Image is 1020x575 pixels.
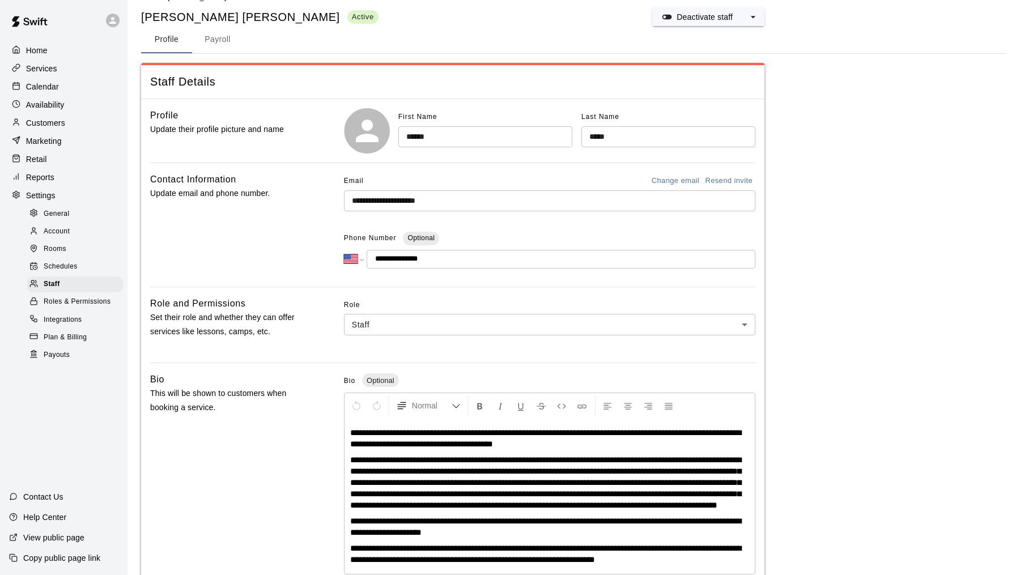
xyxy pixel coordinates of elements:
[552,395,571,416] button: Insert Code
[470,395,490,416] button: Format Bold
[23,532,84,543] p: View public page
[398,113,437,121] span: First Name
[27,311,127,329] a: Integrations
[27,224,123,240] div: Account
[141,10,379,25] div: [PERSON_NAME] [PERSON_NAME]
[27,241,127,258] a: Rooms
[27,330,123,346] div: Plan & Billing
[618,395,637,416] button: Center Align
[367,395,386,416] button: Redo
[27,294,123,310] div: Roles & Permissions
[27,223,127,240] a: Account
[27,293,127,311] a: Roles & Permissions
[27,347,123,363] div: Payouts
[26,190,56,201] p: Settings
[26,45,48,56] p: Home
[27,329,127,346] a: Plan & Billing
[362,376,398,385] span: Optional
[192,26,243,53] button: Payroll
[344,377,355,385] span: Bio
[344,314,755,335] div: Staff
[150,122,308,137] p: Update their profile picture and name
[412,400,452,411] span: Normal
[344,172,364,190] span: Email
[27,206,123,222] div: General
[649,172,703,190] button: Change email
[9,42,118,59] a: Home
[26,154,47,165] p: Retail
[581,113,619,121] span: Last Name
[347,395,366,416] button: Undo
[23,512,66,523] p: Help Center
[659,395,678,416] button: Justify Align
[27,205,127,223] a: General
[27,259,123,275] div: Schedules
[23,491,63,502] p: Contact Us
[598,395,617,416] button: Left Align
[347,12,379,22] span: Active
[9,114,118,131] a: Customers
[23,552,100,564] p: Copy public page link
[150,186,308,201] p: Update email and phone number.
[150,74,755,90] span: Staff Details
[44,296,110,308] span: Roles & Permissions
[407,234,435,242] span: Optional
[44,261,78,272] span: Schedules
[639,395,658,416] button: Right Align
[9,96,118,113] a: Availability
[150,310,308,339] p: Set their role and whether they can offer services like lessons, camps, etc.
[677,11,733,23] p: Deactivate staff
[141,26,192,53] button: Profile
[27,276,127,293] a: Staff
[44,244,66,255] span: Rooms
[491,395,510,416] button: Format Italics
[652,8,742,26] button: Deactivate staff
[572,395,592,416] button: Insert Link
[26,117,65,129] p: Customers
[344,296,755,314] span: Role
[44,208,70,220] span: General
[344,229,397,248] span: Phone Number
[44,279,60,290] span: Staff
[27,276,123,292] div: Staff
[392,395,465,416] button: Formatting Options
[44,350,70,361] span: Payouts
[532,395,551,416] button: Format Strikethrough
[9,60,118,77] a: Services
[9,133,118,150] a: Marketing
[702,172,755,190] button: Resend invite
[150,172,236,187] h6: Contact Information
[27,241,123,257] div: Rooms
[511,395,530,416] button: Format Underline
[44,226,70,237] span: Account
[44,314,82,326] span: Integrations
[9,169,118,186] a: Reports
[44,332,87,343] span: Plan & Billing
[150,296,245,311] h6: Role and Permissions
[26,99,65,110] p: Availability
[141,26,1006,53] div: staff form tabs
[9,187,118,204] a: Settings
[150,372,164,387] h6: Bio
[27,258,127,276] a: Schedules
[652,8,764,26] div: split button
[150,386,308,415] p: This will be shown to customers when booking a service.
[9,78,118,95] a: Calendar
[9,151,118,168] a: Retail
[742,8,764,26] button: select merge strategy
[26,81,59,92] p: Calendar
[27,346,127,364] a: Payouts
[150,108,178,123] h6: Profile
[26,135,62,147] p: Marketing
[27,312,123,328] div: Integrations
[26,172,54,183] p: Reports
